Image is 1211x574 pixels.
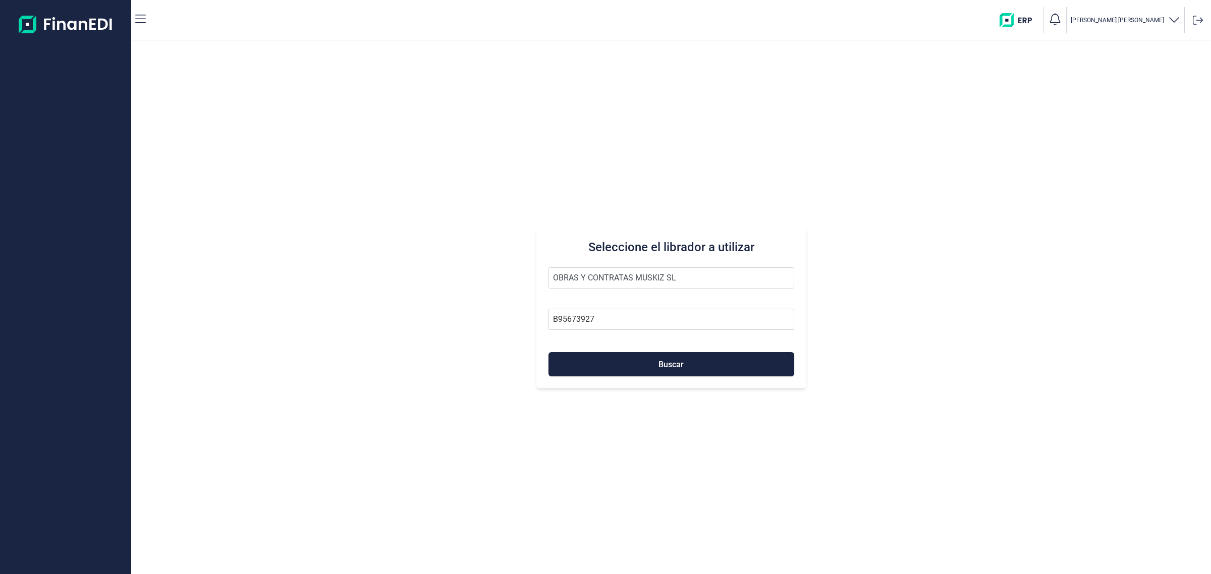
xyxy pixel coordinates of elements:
[548,352,794,376] button: Buscar
[1071,13,1180,28] button: [PERSON_NAME] [PERSON_NAME]
[658,361,684,368] span: Buscar
[19,8,113,40] img: Logo de aplicación
[548,239,794,255] h3: Seleccione el librador a utilizar
[1000,13,1039,27] img: erp
[548,309,794,330] input: Busque por NIF
[1071,16,1164,24] p: [PERSON_NAME] [PERSON_NAME]
[548,267,794,289] input: Seleccione la razón social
